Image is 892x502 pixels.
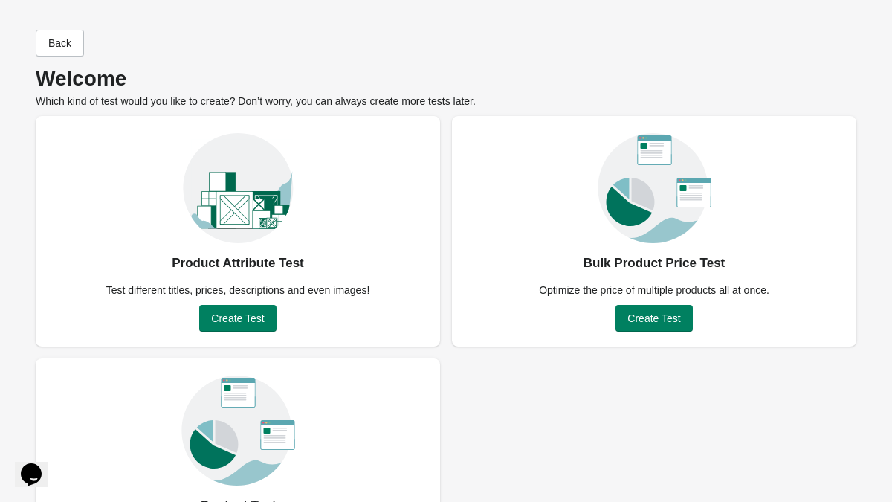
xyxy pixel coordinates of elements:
[48,37,71,49] span: Back
[15,443,62,487] iframe: chat widget
[199,305,276,332] button: Create Test
[36,71,856,86] p: Welcome
[530,283,778,297] div: Optimize the price of multiple products all at once.
[97,283,379,297] div: Test different titles, prices, descriptions and even images!
[36,30,84,57] button: Back
[627,312,680,324] span: Create Test
[584,251,725,275] div: Bulk Product Price Test
[172,251,304,275] div: Product Attribute Test
[36,71,856,109] div: Which kind of test would you like to create? Don’t worry, you can always create more tests later.
[211,312,264,324] span: Create Test
[615,305,692,332] button: Create Test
